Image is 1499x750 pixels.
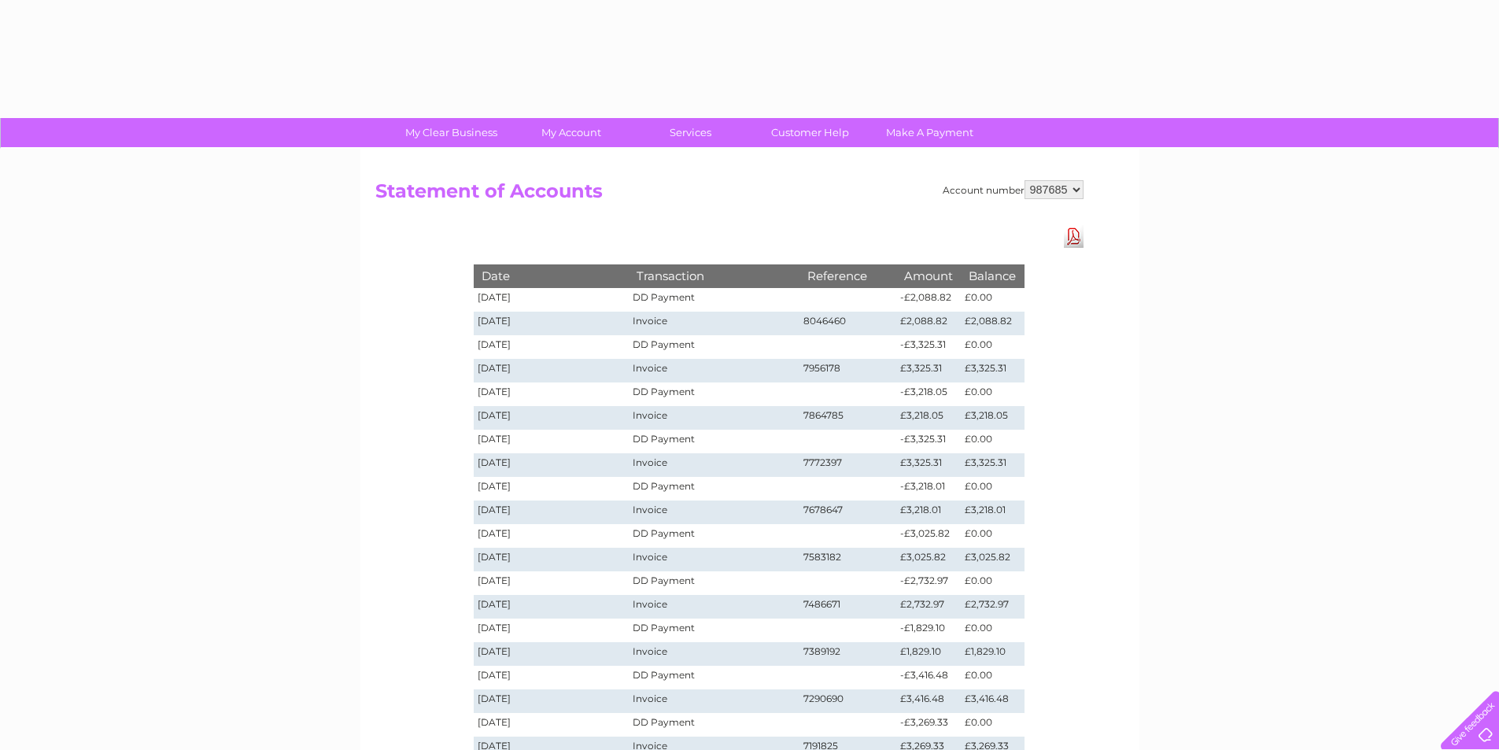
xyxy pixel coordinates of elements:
[629,595,799,619] td: Invoice
[896,666,961,689] td: -£3,416.48
[896,619,961,642] td: -£1,829.10
[474,288,630,312] td: [DATE]
[961,595,1024,619] td: £2,732.97
[961,571,1024,595] td: £0.00
[474,335,630,359] td: [DATE]
[474,642,630,666] td: [DATE]
[896,571,961,595] td: -£2,732.97
[474,501,630,524] td: [DATE]
[799,453,897,477] td: 7772397
[943,180,1084,199] div: Account number
[961,335,1024,359] td: £0.00
[629,666,799,689] td: DD Payment
[961,619,1024,642] td: £0.00
[474,312,630,335] td: [DATE]
[961,406,1024,430] td: £3,218.05
[799,312,897,335] td: 8046460
[961,453,1024,477] td: £3,325.31
[474,524,630,548] td: [DATE]
[474,430,630,453] td: [DATE]
[896,382,961,406] td: -£3,218.05
[474,689,630,713] td: [DATE]
[629,430,799,453] td: DD Payment
[629,359,799,382] td: Invoice
[799,359,897,382] td: 7956178
[961,430,1024,453] td: £0.00
[961,713,1024,737] td: £0.00
[629,571,799,595] td: DD Payment
[474,713,630,737] td: [DATE]
[1064,225,1084,248] a: Download Pdf
[474,359,630,382] td: [DATE]
[961,477,1024,501] td: £0.00
[896,359,961,382] td: £3,325.31
[629,477,799,501] td: DD Payment
[896,642,961,666] td: £1,829.10
[629,382,799,406] td: DD Payment
[629,524,799,548] td: DD Payment
[896,406,961,430] td: £3,218.05
[629,288,799,312] td: DD Payment
[799,689,897,713] td: 7290690
[629,619,799,642] td: DD Payment
[626,118,755,147] a: Services
[799,595,897,619] td: 7486671
[386,118,516,147] a: My Clear Business
[375,180,1084,210] h2: Statement of Accounts
[961,642,1024,666] td: £1,829.10
[961,501,1024,524] td: £3,218.01
[961,524,1024,548] td: £0.00
[961,666,1024,689] td: £0.00
[474,382,630,406] td: [DATE]
[896,312,961,335] td: £2,088.82
[629,264,799,287] th: Transaction
[506,118,636,147] a: My Account
[896,689,961,713] td: £3,416.48
[961,382,1024,406] td: £0.00
[799,642,897,666] td: 7389192
[474,571,630,595] td: [DATE]
[474,666,630,689] td: [DATE]
[896,335,961,359] td: -£3,325.31
[629,501,799,524] td: Invoice
[474,548,630,571] td: [DATE]
[961,548,1024,571] td: £3,025.82
[474,406,630,430] td: [DATE]
[474,619,630,642] td: [DATE]
[799,501,897,524] td: 7678647
[629,312,799,335] td: Invoice
[896,595,961,619] td: £2,732.97
[896,501,961,524] td: £3,218.01
[629,713,799,737] td: DD Payment
[896,713,961,737] td: -£3,269.33
[896,477,961,501] td: -£3,218.01
[961,288,1024,312] td: £0.00
[745,118,875,147] a: Customer Help
[961,312,1024,335] td: £2,088.82
[474,453,630,477] td: [DATE]
[474,264,630,287] th: Date
[799,548,897,571] td: 7583182
[961,264,1024,287] th: Balance
[629,335,799,359] td: DD Payment
[629,548,799,571] td: Invoice
[896,524,961,548] td: -£3,025.82
[896,430,961,453] td: -£3,325.31
[629,642,799,666] td: Invoice
[629,453,799,477] td: Invoice
[474,477,630,501] td: [DATE]
[961,689,1024,713] td: £3,416.48
[799,264,897,287] th: Reference
[961,359,1024,382] td: £3,325.31
[896,453,961,477] td: £3,325.31
[474,595,630,619] td: [DATE]
[865,118,995,147] a: Make A Payment
[896,548,961,571] td: £3,025.82
[629,406,799,430] td: Invoice
[896,264,961,287] th: Amount
[896,288,961,312] td: -£2,088.82
[799,406,897,430] td: 7864785
[629,689,799,713] td: Invoice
